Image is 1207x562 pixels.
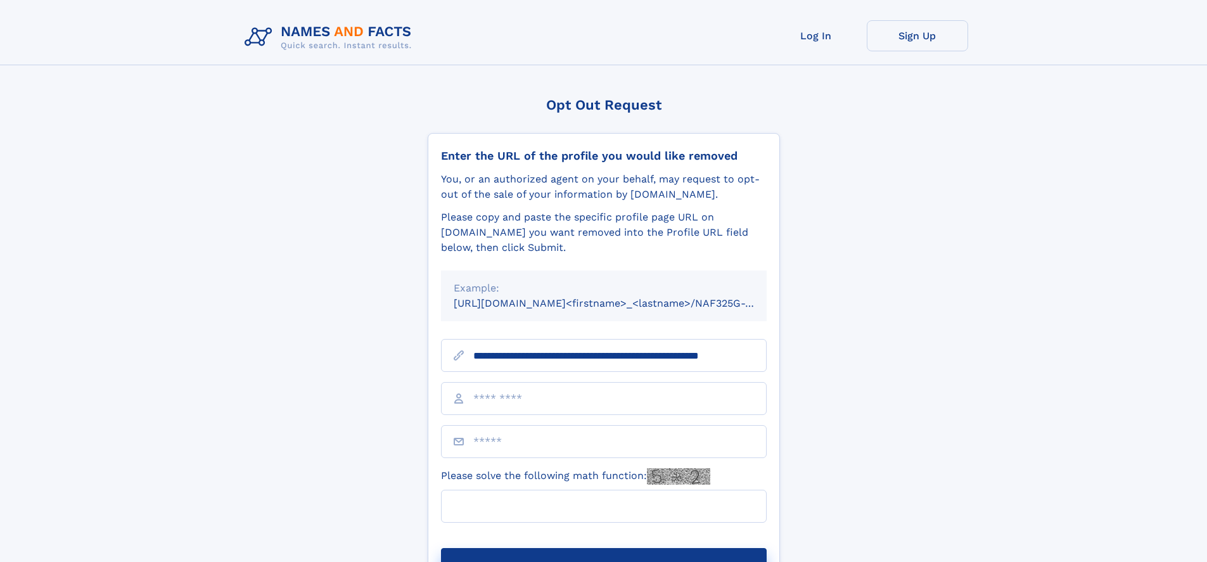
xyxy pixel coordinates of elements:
[454,297,791,309] small: [URL][DOMAIN_NAME]<firstname>_<lastname>/NAF325G-xxxxxxxx
[867,20,968,51] a: Sign Up
[441,468,710,485] label: Please solve the following math function:
[441,210,767,255] div: Please copy and paste the specific profile page URL on [DOMAIN_NAME] you want removed into the Pr...
[239,20,422,54] img: Logo Names and Facts
[441,172,767,202] div: You, or an authorized agent on your behalf, may request to opt-out of the sale of your informatio...
[428,97,780,113] div: Opt Out Request
[441,149,767,163] div: Enter the URL of the profile you would like removed
[765,20,867,51] a: Log In
[454,281,754,296] div: Example:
